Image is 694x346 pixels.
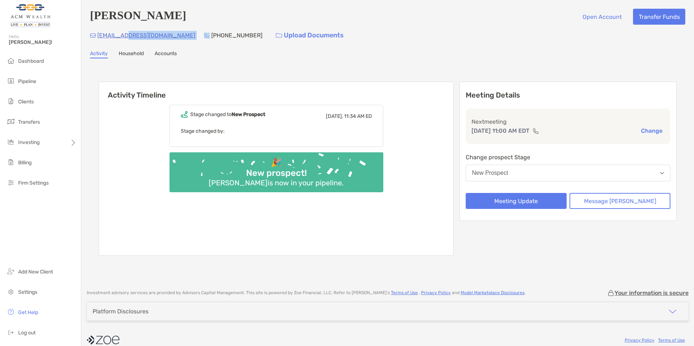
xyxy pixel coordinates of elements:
[90,9,186,25] h4: [PERSON_NAME]
[7,267,15,276] img: add_new_client icon
[633,9,685,25] button: Transfer Funds
[639,127,665,135] button: Change
[9,3,52,29] img: Zoe Logo
[577,9,627,25] button: Open Account
[170,152,383,186] img: Confetti
[466,165,670,181] button: New Prospect
[421,290,451,295] a: Privacy Policy
[18,269,53,275] span: Add New Client
[391,290,418,295] a: Terms of Use
[18,78,36,85] span: Pipeline
[18,119,40,125] span: Transfers
[7,178,15,187] img: firm-settings icon
[7,158,15,166] img: billing icon
[99,82,453,99] h6: Activity Timeline
[18,309,38,316] span: Get Help
[87,290,526,296] p: Investment advisory services are provided by Advisors Capital Management . This site is powered b...
[7,287,15,296] img: settings icon
[119,50,144,58] a: Household
[615,289,689,296] p: Your information is secure
[18,289,37,295] span: Settings
[190,111,265,118] div: Stage changed to
[271,28,348,43] a: Upload Documents
[471,117,665,126] p: Next meeting
[243,168,310,178] div: New prospect!
[668,307,677,316] img: icon arrow
[204,33,210,38] img: Phone Icon
[7,56,15,65] img: dashboard icon
[18,58,44,64] span: Dashboard
[7,137,15,146] img: investing icon
[268,157,285,168] div: 🎉
[181,111,188,118] img: Event icon
[7,117,15,126] img: transfers icon
[326,113,343,119] span: [DATE],
[7,77,15,85] img: pipeline icon
[211,31,262,40] p: [PHONE_NUMBER]
[466,153,670,162] p: Change prospect Stage
[471,126,530,135] p: [DATE] 11:00 AM EDT
[18,139,40,145] span: Investing
[461,290,524,295] a: Model Marketplace Disclosures
[7,328,15,337] img: logout icon
[625,338,654,343] a: Privacy Policy
[18,330,36,336] span: Log out
[9,39,77,45] span: [PERSON_NAME]!
[155,50,177,58] a: Accounts
[18,99,34,105] span: Clients
[90,50,108,58] a: Activity
[90,33,96,38] img: Email Icon
[660,172,664,174] img: Open dropdown arrow
[472,170,508,176] div: New Prospect
[276,33,282,38] img: button icon
[232,111,265,118] b: New Prospect
[344,113,372,119] span: 11:34 AM ED
[97,31,195,40] p: [EMAIL_ADDRESS][DOMAIN_NAME]
[658,338,685,343] a: Terms of Use
[93,308,148,315] div: Platform Disclosures
[7,308,15,316] img: get-help icon
[18,160,32,166] span: Billing
[532,128,539,134] img: communication type
[206,178,347,187] div: [PERSON_NAME] is now in your pipeline.
[466,91,670,100] p: Meeting Details
[570,193,670,209] button: Message [PERSON_NAME]
[7,97,15,106] img: clients icon
[181,127,372,136] p: Stage changed by:
[18,180,49,186] span: Firm Settings
[466,193,567,209] button: Meeting Update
